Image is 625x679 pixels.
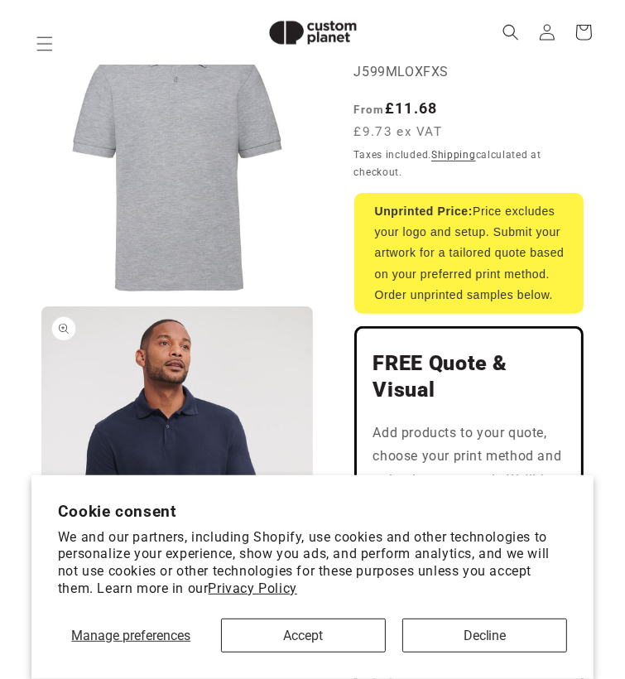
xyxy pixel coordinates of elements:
span: £9.73 ex VAT [354,123,443,142]
div: Taxes included. calculated at checkout. [354,147,584,181]
img: Custom Planet [255,7,371,59]
summary: Menu [26,26,63,62]
span: J599MLOXFXS [354,64,450,79]
span: From [354,103,385,116]
div: Price excludes your logo and setup. Submit your artwork for a tailored quote based on your prefer... [354,193,584,314]
p: Add products to your quote, choose your print method and upload your artwork. We'll be back to yo... [373,421,565,517]
button: Decline [402,619,567,653]
button: Accept [221,619,386,653]
button: Manage preferences [58,619,204,653]
summary: Search [493,14,529,51]
h2: Cookie consent [58,502,568,521]
span: Manage preferences [71,628,190,643]
p: We and our partners, including Shopify, use cookies and other technologies to personalize your ex... [58,529,568,598]
strong: £11.68 [354,99,438,117]
strong: Unprinted Price: [375,205,474,218]
media-gallery: Gallery Viewer [41,25,313,632]
h2: FREE Quote & Visual [373,350,565,404]
a: Privacy Policy [209,580,297,596]
a: Shipping [431,149,476,161]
